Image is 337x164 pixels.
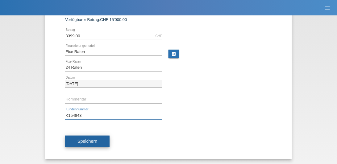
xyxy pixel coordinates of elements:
i: menu [325,5,331,11]
div: Verfügbarer Betrag: [65,17,272,22]
button: Speichern [65,136,110,147]
span: CHF 15'000.00 [100,17,127,22]
i: calculate [171,51,176,56]
a: menu [322,6,334,10]
span: Speichern [77,139,97,144]
div: CHF [155,34,162,38]
a: calculate [168,50,179,58]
